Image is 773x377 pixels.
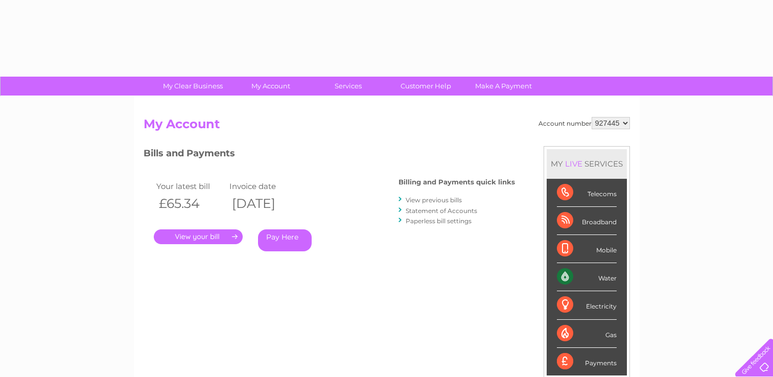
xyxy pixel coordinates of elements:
[557,235,617,263] div: Mobile
[557,291,617,319] div: Electricity
[154,229,243,244] a: .
[154,193,227,214] th: £65.34
[306,77,390,96] a: Services
[406,217,472,225] a: Paperless bill settings
[547,149,627,178] div: MY SERVICES
[227,179,300,193] td: Invoice date
[557,179,617,207] div: Telecoms
[144,117,630,136] h2: My Account
[557,263,617,291] div: Water
[154,179,227,193] td: Your latest bill
[461,77,546,96] a: Make A Payment
[563,159,584,169] div: LIVE
[406,196,462,204] a: View previous bills
[258,229,312,251] a: Pay Here
[227,193,300,214] th: [DATE]
[384,77,468,96] a: Customer Help
[538,117,630,129] div: Account number
[399,178,515,186] h4: Billing and Payments quick links
[151,77,235,96] a: My Clear Business
[144,146,515,164] h3: Bills and Payments
[557,207,617,235] div: Broadband
[406,207,477,215] a: Statement of Accounts
[557,320,617,348] div: Gas
[557,348,617,375] div: Payments
[228,77,313,96] a: My Account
